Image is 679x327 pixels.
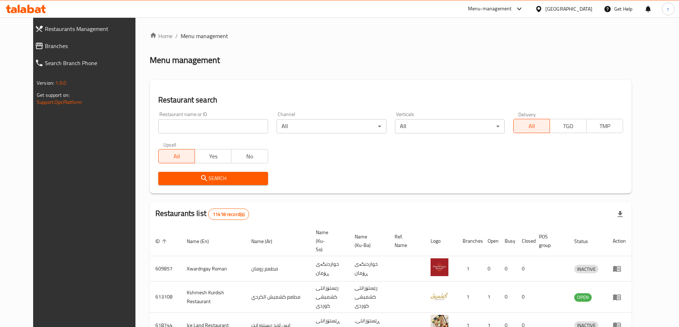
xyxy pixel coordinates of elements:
[499,226,516,256] th: Busy
[349,256,389,281] td: خواردنگەی ڕۆمان
[150,32,632,40] nav: breadcrumb
[316,228,340,254] span: Name (Ku-So)
[195,149,231,163] button: Yes
[457,256,482,281] td: 1
[45,25,141,33] span: Restaurants Management
[431,258,448,276] img: Xwardngay Roman
[612,206,629,223] div: Export file
[198,151,228,162] span: Yes
[516,121,547,131] span: All
[516,226,533,256] th: Closed
[37,90,70,100] span: Get support on:
[457,226,482,256] th: Branches
[29,54,146,72] a: Search Branch Phone
[181,256,246,281] td: Xwardngay Roman
[550,119,586,133] button: TGO
[518,112,536,117] label: Delivery
[607,226,632,256] th: Action
[545,5,592,13] div: [GEOGRAPHIC_DATA]
[425,226,457,256] th: Logo
[246,256,310,281] td: مطعم رومان
[150,54,220,66] h2: Menu management
[457,281,482,313] td: 1
[613,293,626,301] div: Menu
[613,264,626,273] div: Menu
[553,121,583,131] span: TGO
[150,281,181,313] td: 613108
[29,20,146,37] a: Restaurants Management
[431,287,448,305] img: Kshmesh Kurdish Restaurant
[513,119,550,133] button: All
[667,5,669,13] span: r
[539,232,560,249] span: POS group
[590,121,620,131] span: TMP
[499,281,516,313] td: 0
[251,237,282,246] span: Name (Ar)
[574,265,598,273] span: INACTIVE
[158,172,268,185] button: Search
[234,151,265,162] span: No
[395,232,416,249] span: Ref. Name
[150,32,173,40] a: Home
[158,95,623,105] h2: Restaurant search
[175,32,178,40] li: /
[349,281,389,313] td: رێستۆرانتی کشمیشى كوردى
[45,59,141,67] span: Search Branch Phone
[164,174,262,183] span: Search
[395,119,505,133] div: All
[499,256,516,281] td: 0
[586,119,623,133] button: TMP
[574,237,597,246] span: Status
[310,281,349,313] td: رێستۆرانتی کشمیشى كوردى
[150,256,181,281] td: 609857
[209,211,249,218] span: 11418 record(s)
[155,208,250,220] h2: Restaurants list
[155,237,169,246] span: ID
[482,226,499,256] th: Open
[246,281,310,313] td: مطعم كشميش الكردي
[355,232,380,249] span: Name (Ku-Ba)
[277,119,386,133] div: All
[208,209,249,220] div: Total records count
[574,293,592,301] span: OPEN
[37,97,82,107] a: Support.OpsPlatform
[187,237,218,246] span: Name (En)
[29,37,146,54] a: Branches
[468,5,512,13] div: Menu-management
[181,32,228,40] span: Menu management
[310,256,349,281] td: خواردنگەی ڕۆمان
[45,42,141,50] span: Branches
[158,119,268,133] input: Search for restaurant name or ID..
[158,149,195,163] button: All
[231,149,268,163] button: No
[161,151,192,162] span: All
[516,281,533,313] td: 0
[163,142,176,147] label: Upsell
[516,256,533,281] td: 0
[181,281,246,313] td: Kshmesh Kurdish Restaurant
[55,78,66,88] span: 1.0.0
[37,78,54,88] span: Version:
[482,256,499,281] td: 0
[482,281,499,313] td: 1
